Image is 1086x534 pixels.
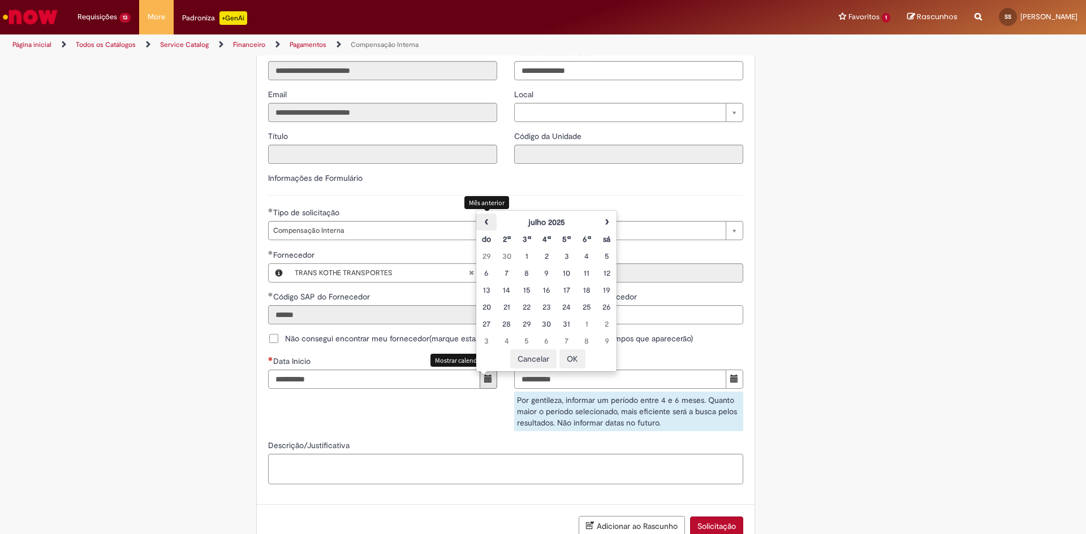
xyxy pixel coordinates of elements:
div: 08 August 2025 Friday [519,267,533,279]
a: Financeiro [233,40,265,49]
div: 07 September 2025 Sunday [559,335,574,346]
label: Informações de Formulário [268,173,363,183]
span: Data Inicio [273,356,313,366]
span: Tipo de solicitação [273,207,342,218]
div: 18 August 2025 Monday [580,284,594,296]
span: Necessários [268,357,273,361]
th: Próximo mês [597,214,617,231]
div: Padroniza [182,11,247,25]
div: 30 August 2025 Saturday [540,318,554,329]
div: 17 August 2025 Sunday [559,284,574,296]
span: Descrição/Justificativa [268,440,352,450]
span: Rascunhos [917,11,958,22]
label: Somente leitura - Email [268,89,289,100]
input: Código da Unidade [514,145,743,164]
input: Unidade de registro do fornecedor [514,305,743,324]
div: 22 August 2025 Friday [519,301,533,312]
div: Escolher data [476,210,617,372]
span: Compensação Interna [273,222,720,240]
th: Mês anterior [476,214,496,231]
button: Mostrar calendário para Data Final [726,370,743,389]
div: 23 August 2025 Saturday [540,301,554,312]
div: Por gentileza, informar um período entre 4 e 6 meses. Quanto maior o período selecionado, mais ef... [514,392,743,431]
div: 24 August 2025 Sunday [559,301,574,312]
abbr: Limpar campo Fornecedor [463,264,480,282]
span: Obrigatório Preenchido [268,292,273,297]
div: 03 August 2025 Sunday [559,250,574,262]
div: 29 July 2025 Tuesday [479,250,493,262]
button: Mostrar calendário para Data Inicio [480,370,497,389]
div: 20 August 2025 Wednesday [479,301,493,312]
th: julho 2025. Alternar mês [497,214,597,231]
div: 27 August 2025 Wednesday [479,318,493,329]
input: Email [268,103,497,122]
input: CNPJ/CPF do fornecedor [514,263,743,283]
span: Requisições [77,11,117,23]
div: 19 August 2025 Tuesday [600,284,614,296]
span: 1 [882,13,890,23]
div: 16 August 2025 Saturday [540,284,554,296]
div: 01 September 2025 Monday [580,318,594,329]
a: Limpar campo Local [514,103,743,122]
button: Cancelar [510,349,557,368]
span: Somente leitura - Título [268,131,290,141]
p: +GenAi [219,11,247,25]
button: OK [559,349,585,368]
span: Obrigatório Preenchido [268,208,273,212]
ul: Trilhas de página [8,34,716,55]
th: Quinta-feira [557,231,576,248]
div: 29 August 2025 Friday [519,318,533,329]
div: 28 August 2025 Thursday [499,318,514,329]
span: Fornecedor [273,250,317,260]
th: Domingo [476,231,496,248]
input: Telefone de Contato [514,61,743,80]
a: Service Catalog [160,40,209,49]
div: Mês anterior [464,196,509,209]
div: 21 August 2025 Thursday [499,301,514,312]
a: Página inicial [12,40,51,49]
th: Sábado [597,231,617,248]
div: 05 August 2025 Tuesday [600,250,614,262]
th: Segunda-feira [497,231,516,248]
div: 04 August 2025 Monday [580,250,594,262]
div: 04 September 2025 Thursday [499,335,514,346]
label: Somente leitura - Título [268,131,290,142]
div: 26 August 2025 Tuesday [600,301,614,312]
a: Pagamentos [290,40,326,49]
div: 06 August 2025 Wednesday [479,267,493,279]
div: 03 September 2025 Wednesday [479,335,493,346]
textarea: Descrição/Justificativa [268,454,743,484]
div: 09 September 2025 Tuesday [600,335,614,346]
div: 02 September 2025 Tuesday [600,318,614,329]
input: ID [268,61,497,80]
a: TRANS KOTHE TRANSPORTESLimpar campo Fornecedor [289,264,497,282]
input: Data Final [514,370,726,389]
div: 11 August 2025 Monday [580,267,594,279]
span: Local [514,89,536,99]
span: More [148,11,165,23]
input: Título [268,145,497,164]
div: 08 September 2025 Monday [580,335,594,346]
img: ServiceNow [1,6,59,28]
th: Sexta-feira [577,231,597,248]
button: Fornecedor , Visualizar este registro TRANS KOTHE TRANSPORTES [269,264,289,282]
div: 09 August 2025 Saturday [540,267,554,279]
div: 12 August 2025 Tuesday [600,267,614,279]
a: Rascunhos [907,12,958,23]
div: 05 September 2025 Friday [519,335,533,346]
a: Todos os Catálogos [76,40,136,49]
span: SS [1005,13,1011,20]
div: 02 August 2025 Saturday [540,250,554,262]
span: [PERSON_NAME] [1020,12,1078,21]
span: Obrigatório Preenchido [268,250,273,255]
span: TRANS KOTHE TRANSPORTES [295,264,468,282]
input: Data Inicio [268,370,480,389]
div: 01 August 2025 Friday [519,250,533,262]
label: Somente leitura - Código da Unidade [514,131,584,142]
div: 07 August 2025 Thursday [499,267,514,279]
div: 30 July 2025 Wednesday [499,250,514,262]
div: 15 August 2025 Friday [519,284,533,296]
span: Favoritos [848,11,880,23]
div: 06 September 2025 Saturday [540,335,554,346]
